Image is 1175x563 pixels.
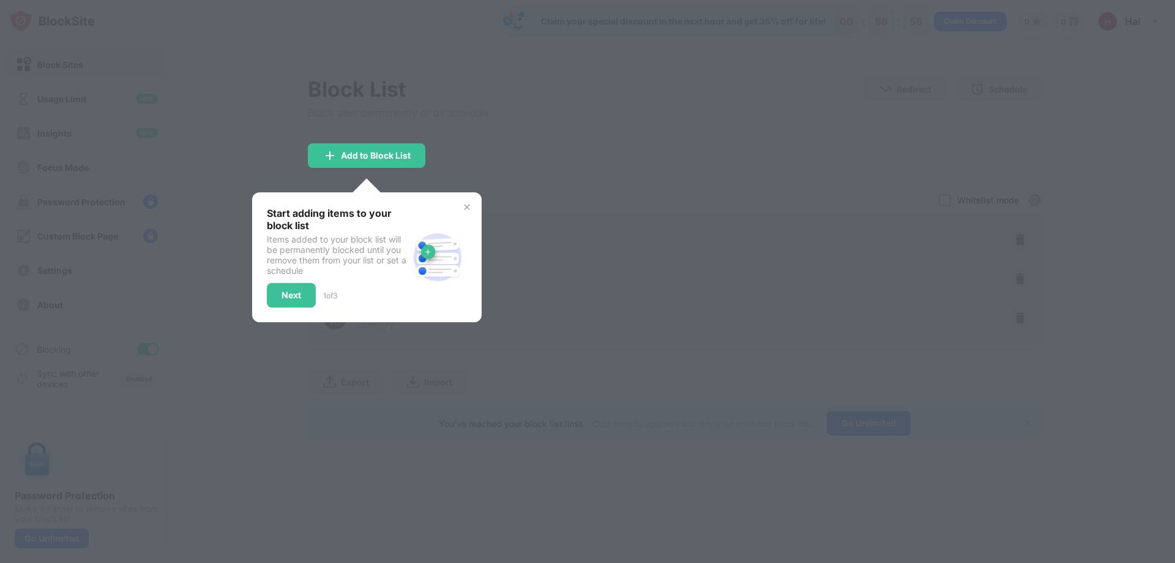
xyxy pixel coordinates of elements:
div: 1 of 3 [323,291,337,300]
img: block-site.svg [408,228,467,287]
div: Items added to your block list will be permanently blocked until you remove them from your list o... [267,234,408,276]
div: Start adding items to your block list [267,207,408,232]
img: x-button.svg [462,202,472,212]
div: Add to Block List [341,151,411,161]
div: Next [282,290,301,300]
